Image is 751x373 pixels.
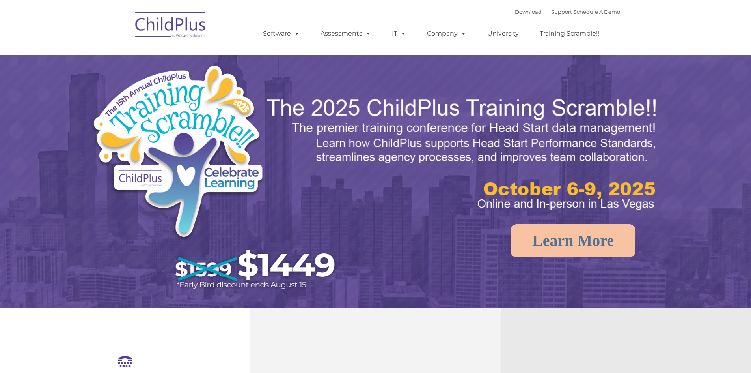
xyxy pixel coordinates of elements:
[313,26,379,41] a: Assessments
[574,9,620,15] a: Schedule A Demo
[479,26,527,41] a: University
[511,224,635,257] a: Learn More
[131,6,210,46] img: ChildPlus by Procare Solutions
[255,26,307,41] a: Software
[515,9,542,15] a: Download
[551,9,572,15] a: Support
[515,9,620,15] font: |
[419,26,474,41] a: Company
[532,26,607,41] a: Training Scramble!!
[384,26,414,41] a: IT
